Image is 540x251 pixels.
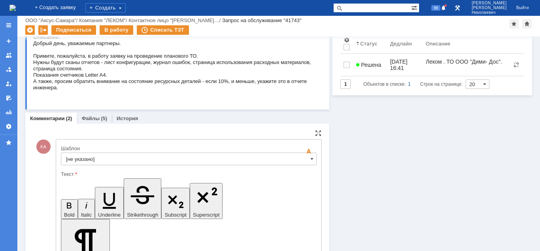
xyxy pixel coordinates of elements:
[411,4,419,11] span: Расширенный поиск
[472,6,507,10] span: [PERSON_NAME]
[25,17,79,23] div: /
[390,59,409,71] div: [DATE] 16:41
[304,147,313,156] span: Скрыть панель инструментов
[79,17,128,23] div: /
[2,106,15,119] a: Отчеты
[101,115,107,121] div: (5)
[222,17,302,23] div: Запрос на обслуживание "41743"
[85,3,126,13] div: Создать
[36,140,51,154] span: КА
[3,3,115,9] div: Работы выполнены. отчет во вложении.
[81,115,100,121] a: Файлы
[164,212,187,218] span: Subscript
[353,57,387,73] a: Решена
[127,212,158,218] span: Strikethrough
[360,41,377,47] div: Статус
[387,54,423,76] a: [DATE] 16:41
[9,5,16,11] img: logo
[431,5,440,11] span: 98
[2,63,15,76] a: Заявки в моей ответственности
[472,10,507,15] span: Николаевич
[98,212,121,218] span: Underline
[2,92,15,104] a: Мои согласования
[472,1,507,6] span: [PERSON_NAME]
[64,212,75,218] span: Bold
[61,199,78,219] button: Bold
[193,212,219,218] span: Superscript
[161,188,190,219] button: Subscript
[344,37,350,43] span: Настройки
[356,62,381,68] span: Решена
[522,19,532,28] div: Сделать домашней страницей
[66,115,72,121] div: (2)
[95,187,124,219] button: Underline
[79,17,126,23] a: Компания "ЛЕКОМ"
[61,146,315,151] div: Шаблон
[2,120,15,133] a: Настройки
[30,115,65,121] a: Комментарии
[25,25,35,35] div: Удалить
[117,115,138,121] a: История
[2,49,15,62] a: Заявки на командах
[390,41,412,47] div: Дедлайн
[453,3,462,13] a: Перейти в интерфейс администратора
[124,178,161,219] button: Strikethrough
[387,34,423,54] th: Дедлайн
[128,17,219,23] a: Контактное лицо "[PERSON_NAME]…
[363,81,406,87] span: Объектов в списке:
[408,79,411,89] div: 1
[2,77,15,90] a: Мои заявки
[315,130,321,136] div: На всю страницу
[81,212,92,218] span: Italic
[2,35,15,47] a: Создать заявку
[25,17,76,23] a: ООО "Аксус-Самара"
[61,172,315,177] div: Текст
[128,17,222,23] div: /
[190,183,223,219] button: Superscript
[363,79,463,89] i: Строк на странице:
[426,41,451,47] div: Описание
[9,5,16,11] a: Перейти на домашнюю страницу
[509,19,519,28] div: Добавить в избранное
[78,199,95,219] button: Italic
[353,34,387,54] th: Статус
[38,25,48,35] div: Работа с массовостью
[513,62,519,68] span: Разорвать связь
